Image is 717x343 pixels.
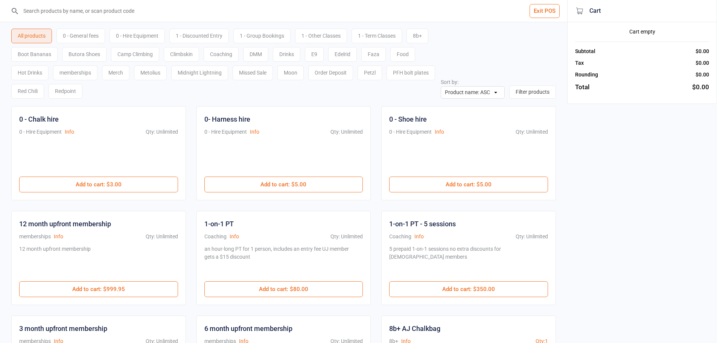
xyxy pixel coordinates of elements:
[111,47,159,62] div: Camp Climbing
[575,82,589,92] div: Total
[308,66,353,80] div: Order Deposit
[516,128,548,136] div: Qty: Unlimited
[65,128,74,136] button: Info
[441,79,458,85] label: Sort by:
[389,233,411,241] div: Coaching
[11,29,52,43] div: All products
[233,29,291,43] div: 1 - Group Bookings
[575,71,598,79] div: Rounding
[575,47,595,55] div: Subtotal
[406,29,428,43] div: 8b+
[19,114,59,124] div: 0 - Chalk hire
[169,29,229,43] div: 1 - Discounted Entry
[696,47,709,55] div: $0.00
[389,245,545,274] div: 5 prepaid 1-on-1 sessions no extra discounts for [DEMOGRAPHIC_DATA] members
[134,66,167,80] div: Metolius
[53,66,97,80] div: memberships
[19,323,107,334] div: 3 month upfront membership
[435,128,444,136] button: Info
[146,233,178,241] div: Qty: Unlimited
[389,128,432,136] div: 0 - Hire Equipment
[19,177,178,192] button: Add to cart: $3.00
[49,84,82,99] div: Redpoint
[389,281,548,297] button: Add to cart: $350.00
[277,66,304,80] div: Moon
[19,281,178,297] button: Add to cart: $999.95
[233,66,273,80] div: Missed Sale
[389,177,548,192] button: Add to cart: $5.00
[11,66,49,80] div: Hot Drinks
[361,47,386,62] div: Faza
[575,59,584,67] div: Tax
[696,71,709,79] div: $0.00
[273,47,300,62] div: Drinks
[204,281,363,297] button: Add to cart: $80.00
[575,28,709,36] div: Cart empty
[352,29,402,43] div: 1 - Term Classes
[295,29,347,43] div: 1 - Other Classes
[171,66,228,80] div: Midnight Lightning
[204,177,363,192] button: Add to cart: $5.00
[692,82,709,92] div: $0.00
[230,233,239,241] button: Info
[204,323,292,334] div: 6 month upfront membership
[19,128,62,136] div: 0 - Hire Equipment
[19,245,91,274] div: 12 month upfront membership
[389,114,427,124] div: 0 - Shoe hire
[19,219,111,229] div: 12 month upfront membership
[11,47,58,62] div: Boot Bananas
[19,233,51,241] div: memberships
[204,245,360,274] div: an hour-long PT for 1 person, includes an entry fee UJ member gets a $15 discount
[11,84,44,99] div: Red Chili
[509,85,556,99] button: Filter products
[358,66,382,80] div: Petzl
[305,47,324,62] div: E9
[56,29,105,43] div: 0 - General fees
[62,47,107,62] div: Butora Shoes
[204,128,247,136] div: 0 - Hire Equipment
[164,47,199,62] div: Climbskin
[390,47,415,62] div: Food
[146,128,178,136] div: Qty: Unlimited
[530,4,560,18] button: Exit POS
[389,219,456,229] div: 1-on-1 PT - 5 sessions
[696,59,709,67] div: $0.00
[54,233,63,241] button: Info
[387,66,435,80] div: PFH bolt plates
[328,47,357,62] div: Edelrid
[204,233,227,241] div: Coaching
[250,128,259,136] button: Info
[389,323,440,334] div: 8b+ AJ Chalkbag
[204,219,234,229] div: 1-on-1 PT
[243,47,268,62] div: DMM
[102,66,129,80] div: Merch
[414,233,424,241] button: Info
[330,128,363,136] div: Qty: Unlimited
[516,233,548,241] div: Qty: Unlimited
[330,233,363,241] div: Qty: Unlimited
[110,29,165,43] div: 0 - Hire Equipment
[204,47,239,62] div: Coaching
[204,114,250,124] div: 0- Harness hire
